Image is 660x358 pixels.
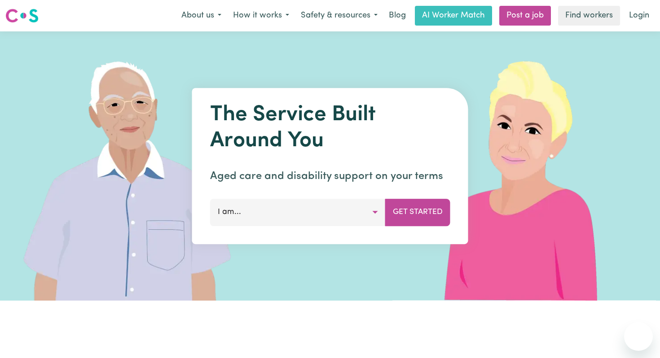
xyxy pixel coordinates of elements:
h1: The Service Built Around You [210,102,450,154]
button: About us [176,6,227,25]
button: Get Started [385,199,450,226]
button: How it works [227,6,295,25]
iframe: Button to launch messaging window [624,322,653,351]
a: Find workers [558,6,620,26]
p: Aged care and disability support on your terms [210,168,450,184]
a: Post a job [499,6,551,26]
a: Login [624,6,655,26]
button: Safety & resources [295,6,383,25]
a: Careseekers logo [5,5,39,26]
button: I am... [210,199,386,226]
img: Careseekers logo [5,8,39,24]
a: AI Worker Match [415,6,492,26]
a: Blog [383,6,411,26]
